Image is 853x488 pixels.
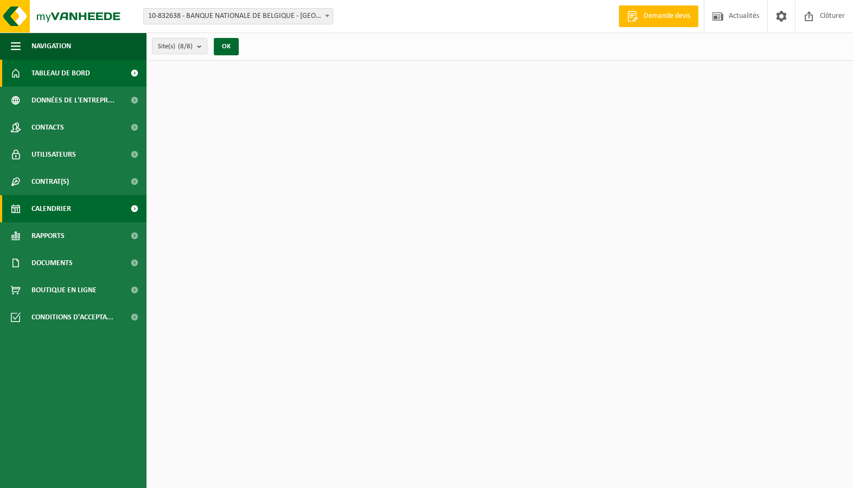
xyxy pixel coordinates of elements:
span: Calendrier [31,195,71,222]
span: Contacts [31,114,64,141]
span: Site(s) [158,38,193,55]
span: Contrat(s) [31,168,69,195]
count: (8/8) [178,43,193,50]
span: Utilisateurs [31,141,76,168]
span: Données de l'entrepr... [31,87,114,114]
span: Conditions d'accepta... [31,304,113,331]
span: 10-832638 - BANQUE NATIONALE DE BELGIQUE - BRUXELLES [144,9,333,24]
span: Tableau de bord [31,60,90,87]
span: Documents [31,249,73,277]
span: Demande devis [641,11,693,22]
span: Boutique en ligne [31,277,97,304]
a: Demande devis [619,5,698,27]
span: Navigation [31,33,71,60]
span: Rapports [31,222,65,249]
span: 10-832638 - BANQUE NATIONALE DE BELGIQUE - BRUXELLES [143,8,333,24]
button: OK [214,38,239,55]
button: Site(s)(8/8) [152,38,207,54]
